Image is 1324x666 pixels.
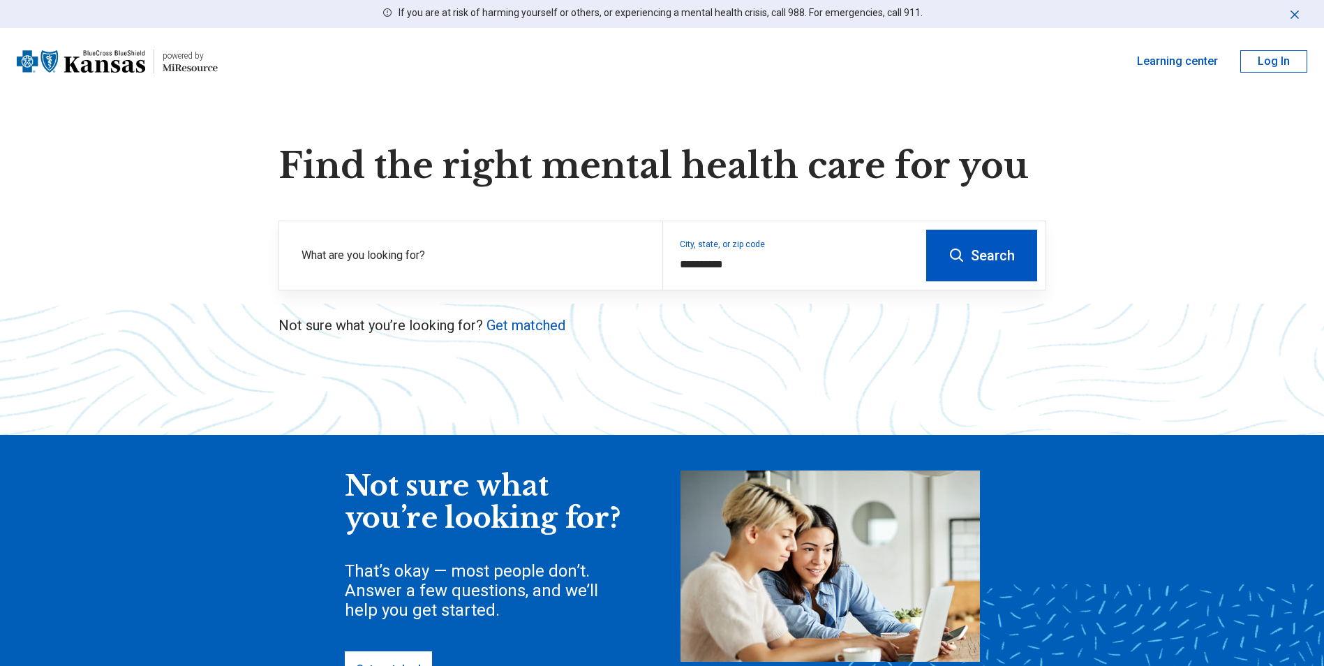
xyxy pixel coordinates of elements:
[302,247,646,264] label: What are you looking for?
[345,471,624,534] div: Not sure what you’re looking for?
[1137,53,1218,70] a: Learning center
[17,45,218,78] a: Blue Cross Blue Shield Kansaspowered by
[926,230,1037,281] button: Search
[1240,50,1307,73] button: Log In
[399,6,923,20] p: If you are at risk of harming yourself or others, or experiencing a mental health crisis, call 98...
[278,316,1046,335] p: Not sure what you’re looking for?
[1288,6,1302,22] button: Dismiss
[17,45,145,78] img: Blue Cross Blue Shield Kansas
[163,50,218,62] div: powered by
[278,145,1046,187] h1: Find the right mental health care for you
[486,317,565,334] a: Get matched
[345,561,624,620] div: That’s okay — most people don’t. Answer a few questions, and we’ll help you get started.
